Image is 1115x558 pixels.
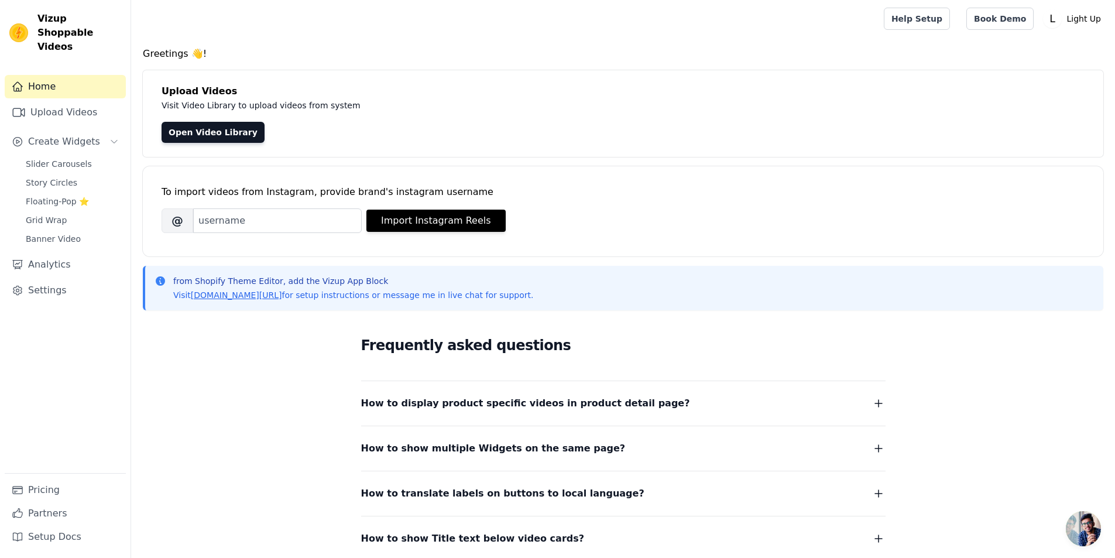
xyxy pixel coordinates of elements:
[361,440,886,457] button: How to show multiple Widgets on the same page?
[361,334,886,357] h2: Frequently asked questions
[5,525,126,549] a: Setup Docs
[1062,8,1106,29] p: Light Up
[28,135,100,149] span: Create Widgets
[26,196,89,207] span: Floating-Pop ⭐
[5,502,126,525] a: Partners
[361,485,644,502] span: How to translate labels on buttons to local language?
[162,122,265,143] a: Open Video Library
[193,208,362,233] input: username
[37,12,121,54] span: Vizup Shoppable Videos
[361,485,886,502] button: How to translate labels on buttons to local language?
[361,395,690,412] span: How to display product specific videos in product detail page?
[19,156,126,172] a: Slider Carousels
[966,8,1034,30] a: Book Demo
[26,233,81,245] span: Banner Video
[884,8,950,30] a: Help Setup
[5,101,126,124] a: Upload Videos
[26,214,67,226] span: Grid Wrap
[19,212,126,228] a: Grid Wrap
[162,98,686,112] p: Visit Video Library to upload videos from system
[143,47,1103,61] h4: Greetings 👋!
[19,193,126,210] a: Floating-Pop ⭐
[361,440,626,457] span: How to show multiple Widgets on the same page?
[162,185,1085,199] div: To import videos from Instagram, provide brand's instagram username
[19,174,126,191] a: Story Circles
[361,530,886,547] button: How to show Title text below video cards?
[26,158,92,170] span: Slider Carousels
[162,208,193,233] span: @
[366,210,506,232] button: Import Instagram Reels
[191,290,282,300] a: [DOMAIN_NAME][URL]
[5,279,126,302] a: Settings
[5,253,126,276] a: Analytics
[5,75,126,98] a: Home
[173,275,533,287] p: from Shopify Theme Editor, add the Vizup App Block
[9,23,28,42] img: Vizup
[361,530,585,547] span: How to show Title text below video cards?
[1050,13,1056,25] text: L
[162,84,1085,98] h4: Upload Videos
[1043,8,1106,29] button: L Light Up
[1066,511,1101,546] div: Open chat
[361,395,886,412] button: How to display product specific videos in product detail page?
[173,289,533,301] p: Visit for setup instructions or message me in live chat for support.
[26,177,77,189] span: Story Circles
[19,231,126,247] a: Banner Video
[5,130,126,153] button: Create Widgets
[5,478,126,502] a: Pricing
